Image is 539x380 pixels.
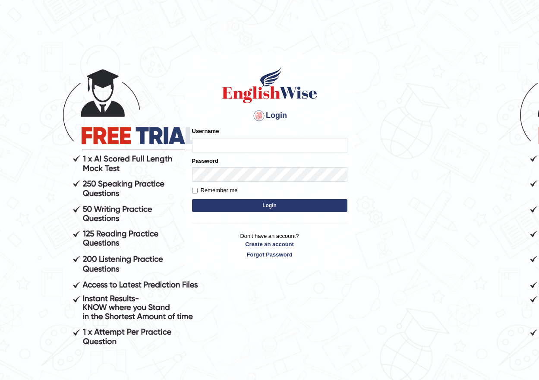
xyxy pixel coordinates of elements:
[192,250,347,259] a: Forgot Password
[192,109,347,123] h4: Login
[192,186,238,195] label: Remember me
[192,188,198,193] input: Remember me
[221,66,319,104] img: Logo of English Wise sign in for intelligent practice with AI
[192,232,347,259] p: Don't have an account?
[192,127,219,135] label: Username
[192,157,218,165] label: Password
[192,240,347,248] a: Create an account
[192,199,347,212] button: Login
